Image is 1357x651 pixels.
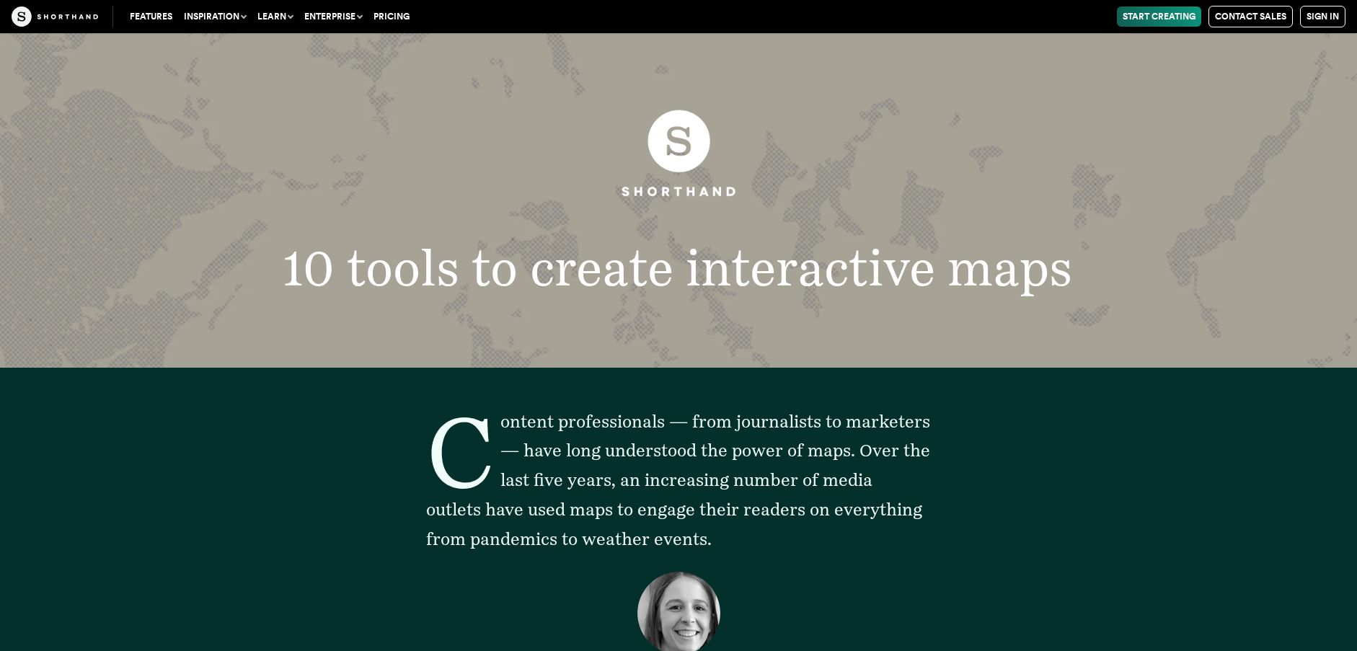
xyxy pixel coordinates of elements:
[252,6,299,27] button: Learn
[1208,6,1293,27] a: Contact Sales
[1300,6,1345,27] a: Sign in
[12,6,98,27] img: The Craft
[1117,6,1201,27] a: Start Creating
[210,243,1147,293] h1: 10 tools to create interactive maps
[426,411,930,549] span: Content professionals — from journalists to marketers — have long understood the power of maps. O...
[368,6,415,27] a: Pricing
[178,6,252,27] button: Inspiration
[299,6,368,27] button: Enterprise
[124,6,178,27] a: Features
